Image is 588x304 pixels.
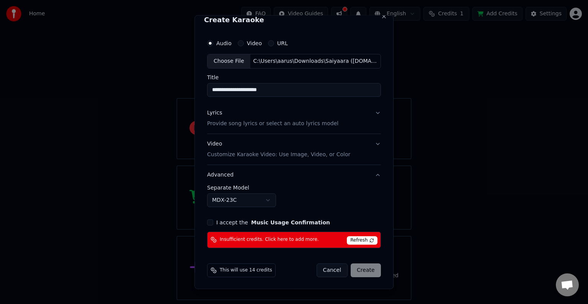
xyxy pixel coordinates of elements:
[207,120,338,127] p: Provide song lyrics or select an auto lyrics model
[277,41,288,46] label: URL
[204,16,384,23] h2: Create Karaoke
[251,220,330,225] button: I accept the
[207,134,381,165] button: VideoCustomize Karaoke Video: Use Image, Video, or Color
[207,185,381,213] div: Advanced
[220,237,319,243] span: Insufficient credits. Click here to add more.
[207,165,381,185] button: Advanced
[207,75,381,80] label: Title
[216,41,232,46] label: Audio
[317,263,348,277] button: Cancel
[207,54,250,68] div: Choose File
[347,236,377,245] span: Refresh
[207,185,381,190] label: Separate Model
[247,41,262,46] label: Video
[207,103,381,134] button: LyricsProvide song lyrics or select an auto lyrics model
[207,109,222,117] div: Lyrics
[207,140,350,159] div: Video
[216,220,330,225] label: I accept the
[220,267,272,273] span: This will use 14 credits
[207,151,350,159] p: Customize Karaoke Video: Use Image, Video, or Color
[250,57,381,65] div: C:\Users\aarus\Downloads\Saiyaara ([DOMAIN_NAME]).mp3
